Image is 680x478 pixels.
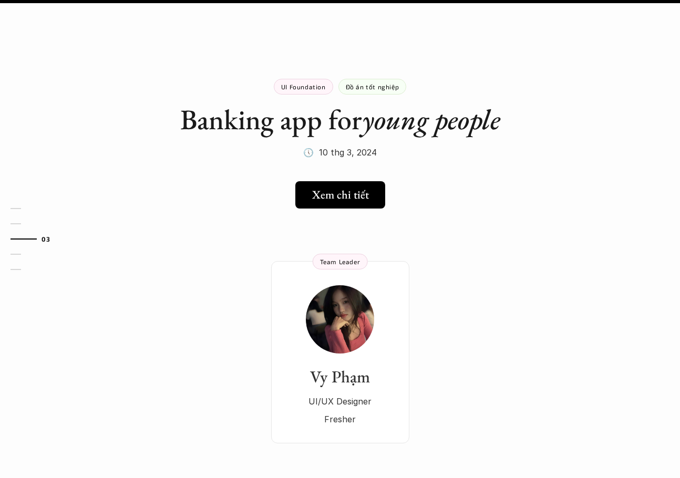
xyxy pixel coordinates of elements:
[295,181,385,209] a: Xem chi tiết
[180,102,500,137] h1: Banking app for
[362,101,500,138] em: young people
[320,258,360,265] p: Team Leader
[303,144,377,160] p: 🕔 10 thg 3, 2024
[282,411,399,427] p: Fresher
[282,366,399,388] h3: Vy Phạm
[346,83,399,90] p: Đồ án tốt nghiệp
[312,188,369,202] h5: Xem chi tiết
[42,235,50,243] strong: 03
[11,233,60,245] a: 03
[281,83,326,90] p: UI Foundation
[282,393,399,409] p: UI/UX Designer
[271,261,409,443] a: Vy PhạmUI/UX DesignerFresherTeam Leader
